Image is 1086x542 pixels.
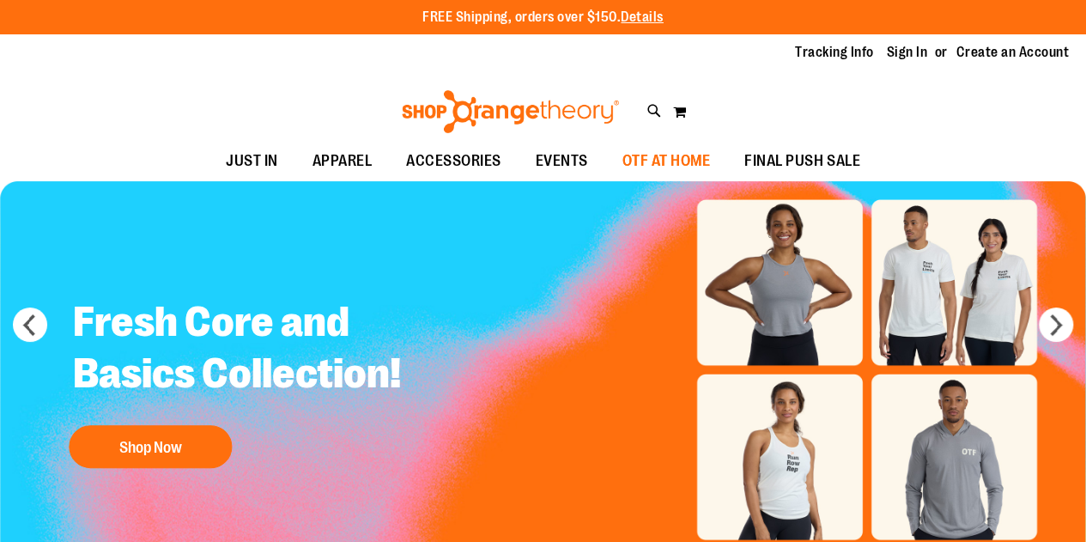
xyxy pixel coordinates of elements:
a: Details [621,9,664,25]
a: FINAL PUSH SALE [727,142,877,181]
a: Create an Account [956,43,1070,62]
button: Shop Now [69,425,232,468]
span: JUST IN [226,142,278,180]
p: FREE Shipping, orders over $150. [422,8,664,27]
span: OTF AT HOME [622,142,711,180]
span: FINAL PUSH SALE [744,142,860,180]
a: ACCESSORIES [389,142,519,181]
h2: Fresh Core and Basics Collection! [60,283,440,417]
a: APPAREL [295,142,390,181]
a: JUST IN [209,142,295,181]
a: Tracking Info [795,43,874,62]
a: Sign In [887,43,928,62]
span: APPAREL [312,142,373,180]
img: Shop Orangetheory [399,90,622,133]
button: prev [13,308,47,342]
a: OTF AT HOME [605,142,728,181]
span: ACCESSORIES [406,142,501,180]
button: next [1039,308,1073,342]
a: Fresh Core and Basics Collection! Shop Now [60,283,440,477]
a: EVENTS [519,142,605,181]
span: EVENTS [536,142,588,180]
